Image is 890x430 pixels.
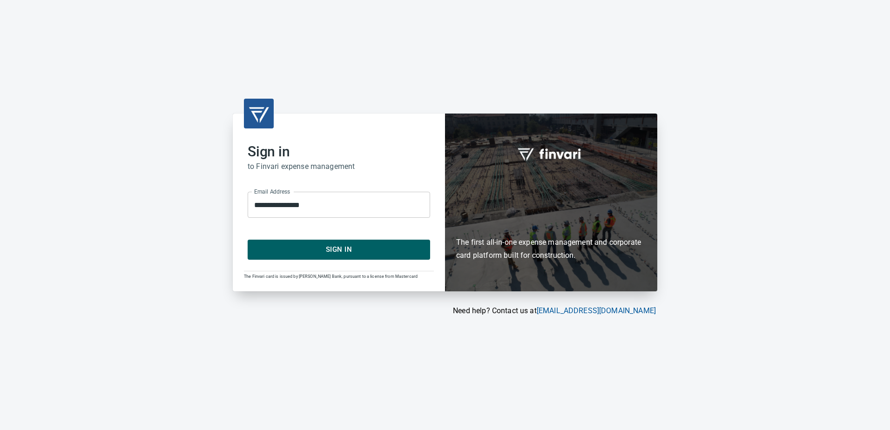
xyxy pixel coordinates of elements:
a: [EMAIL_ADDRESS][DOMAIN_NAME] [537,306,656,315]
h2: Sign in [248,143,430,160]
p: Need help? Contact us at [233,305,656,316]
img: fullword_logo_white.png [516,143,586,164]
button: Sign In [248,240,430,259]
img: transparent_logo.png [248,102,270,125]
span: The Finvari card is issued by [PERSON_NAME] Bank, pursuant to a license from Mastercard [244,274,418,279]
div: Finvari [445,114,657,291]
h6: The first all-in-one expense management and corporate card platform built for construction. [456,182,646,262]
h6: to Finvari expense management [248,160,430,173]
span: Sign In [258,243,420,255]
